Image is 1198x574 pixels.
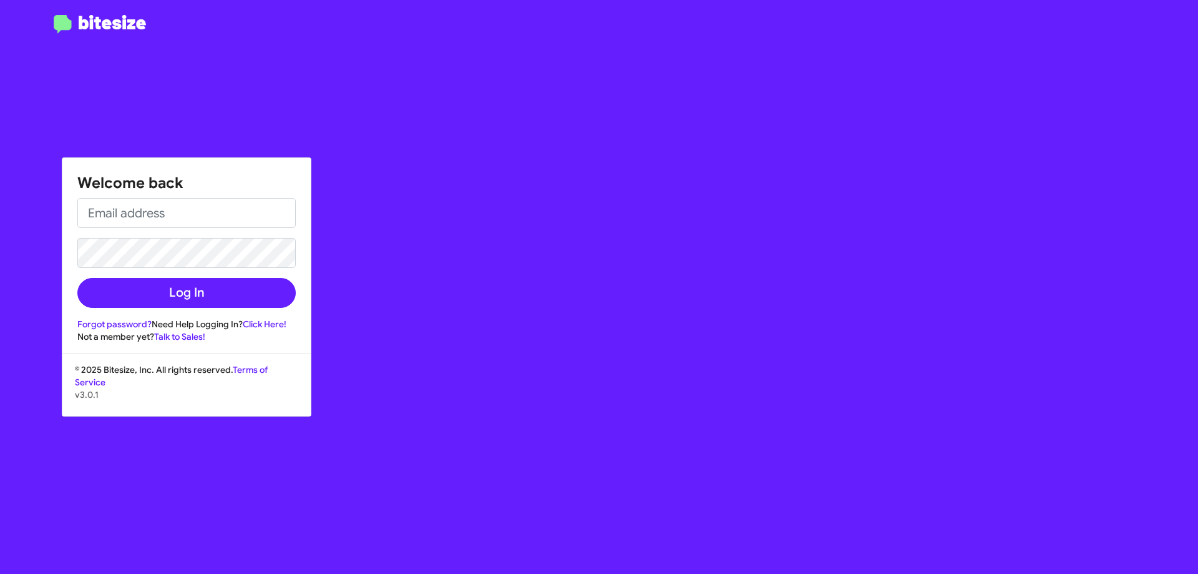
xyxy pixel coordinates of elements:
a: Click Here! [243,319,286,330]
h1: Welcome back [77,173,296,193]
div: Not a member yet? [77,330,296,343]
div: © 2025 Bitesize, Inc. All rights reserved. [62,364,311,416]
input: Email address [77,198,296,228]
div: Need Help Logging In? [77,318,296,330]
a: Talk to Sales! [154,331,205,342]
a: Forgot password? [77,319,152,330]
button: Log In [77,278,296,308]
p: v3.0.1 [75,388,298,401]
